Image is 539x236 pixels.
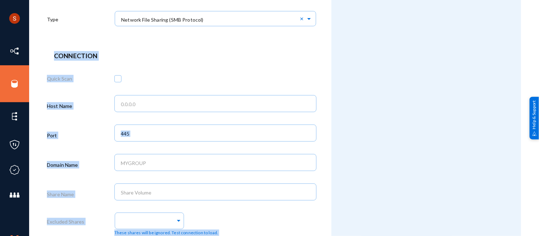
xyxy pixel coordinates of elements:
span: These shares will be ignored. Test connection to load. [114,230,219,236]
img: icon-policies.svg [9,139,20,150]
span: Clear all [300,15,306,22]
img: icon-members.svg [9,190,20,201]
img: help_support.svg [532,131,537,136]
label: Share Name [47,191,74,198]
label: Port [47,132,57,139]
img: icon-compliance.svg [9,165,20,175]
label: Host Name [47,102,72,110]
img: ACg8ocLCHWB70YVmYJSZIkanuWRMiAOKj9BOxslbKTvretzi-06qRA=s96-c [9,13,20,24]
div: Help & Support [530,97,539,139]
header: Connection [54,51,309,61]
label: Domain Name [47,161,78,169]
input: MYGROUP [121,160,313,166]
input: 445 [121,131,313,137]
label: Type [47,16,59,23]
label: Quick Scan [47,75,72,82]
input: 0.0.0.0 [121,101,313,108]
label: Excluded Shares [47,218,84,225]
img: icon-sources.svg [9,78,20,89]
input: Share Volume [121,190,313,196]
img: icon-inventory.svg [9,46,20,56]
img: icon-elements.svg [9,111,20,122]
